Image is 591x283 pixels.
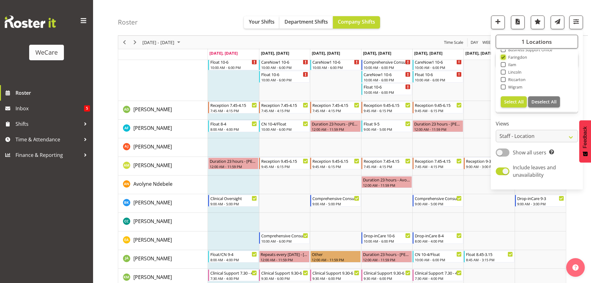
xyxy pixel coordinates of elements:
[133,255,172,262] span: [PERSON_NAME]
[363,251,410,257] div: Duration 23 hours - [PERSON_NAME]
[261,50,289,56] span: [DATE], [DATE]
[310,120,361,132] div: Alex Ferguson"s event - Duration 23 hours - Alex Ferguson Begin From Wednesday, September 10, 202...
[501,96,527,107] button: Select All
[312,50,340,56] span: [DATE], [DATE]
[481,39,494,46] button: Timeline Week
[363,176,410,183] div: Duration 23 hours - Avolyne Ndebele
[208,102,259,113] div: Aleea Devenport"s event - Reception 7.45-4.15 Begin From Monday, September 8, 2025 at 7:45:00 AM ...
[210,251,257,257] div: Float/CN 9-4
[506,47,553,52] span: Business Support Office
[249,18,275,25] span: Your Shifts
[16,135,81,144] span: Time & Attendance
[517,201,564,206] div: 9:00 AM - 3:00 PM
[118,176,208,194] td: Avolyne Ndebele resource
[133,218,172,225] span: [PERSON_NAME]
[364,276,410,281] div: 9:30 AM - 6:00 PM
[415,71,462,77] div: Float 10-6
[364,90,410,95] div: 10:00 AM - 6:00 PM
[261,65,308,70] div: 10:00 AM - 6:00 PM
[364,71,410,77] div: CareNow1 10-6
[443,39,464,46] span: Time Scale
[415,108,462,113] div: 9:45 AM - 6:15 PM
[496,120,578,127] label: Views
[522,38,552,45] span: 1 Locations
[312,127,359,132] div: 12:00 AM - 11:59 PM
[312,251,359,257] div: Other
[261,71,308,77] div: Float 10-6
[491,16,505,29] button: Add a new shift
[133,143,172,150] a: [PERSON_NAME]
[133,106,172,113] a: [PERSON_NAME]
[133,274,172,281] span: [PERSON_NAME]
[259,251,310,262] div: Jane Arps"s event - Repeats every tuesday - Jane Arps Begin From Tuesday, September 9, 2025 at 12...
[310,102,361,113] div: Aleea Devenport"s event - Reception 7.45-4.15 Begin From Wednesday, September 10, 2025 at 7:45:00...
[133,236,172,244] a: [PERSON_NAME]
[413,71,463,83] div: No Staff Member"s event - Float 10-6 Begin From Friday, September 12, 2025 at 10:00:00 AM GMT+12:...
[506,55,527,60] span: Faringdon
[16,119,81,129] span: Shifts
[312,201,359,206] div: 9:00 AM - 5:00 PM
[261,164,308,169] div: 9:45 AM - 6:15 PM
[209,50,238,56] span: [DATE], [DATE]
[133,125,172,131] span: [PERSON_NAME]
[361,232,412,244] div: Ena Advincula"s event - Drop-inCare 10-6 Begin From Thursday, September 11, 2025 at 10:00:00 AM G...
[364,164,410,169] div: 7:45 AM - 4:15 PM
[210,102,257,108] div: Reception 7.45-4.15
[261,59,308,65] div: CareNow1 10-6
[16,104,84,113] span: Inbox
[312,102,359,108] div: Reception 7.45-4.15
[364,84,410,90] div: Float 10-6
[415,102,462,108] div: Reception 9.45-6.15
[210,201,257,206] div: 9:00 AM - 5:00 PM
[415,77,462,82] div: 10:00 AM - 6:00 PM
[312,257,359,262] div: 12:00 AM - 11:59 PM
[133,180,172,187] span: Avolyne Ndebele
[118,138,208,157] td: Amy Johannsen resource
[244,16,280,29] button: Your Shifts
[504,99,524,105] span: Select All
[133,162,172,169] a: [PERSON_NAME]
[133,124,172,132] a: [PERSON_NAME]
[261,158,308,164] div: Reception 9.45-6.15
[133,217,172,225] a: [PERSON_NAME]
[118,19,138,26] h4: Roster
[133,199,172,206] a: [PERSON_NAME]
[465,50,494,56] span: [DATE], [DATE]
[5,16,56,28] img: Rosterit website logo
[515,195,566,207] div: Brian Ko"s event - Drop-inCare 9-3 Begin From Sunday, September 14, 2025 at 9:00:00 AM GMT+12:00 ...
[259,120,310,132] div: Alex Ferguson"s event - CN 10-4/Float Begin From Tuesday, September 9, 2025 at 10:00:00 AM GMT+12...
[280,16,333,29] button: Department Shifts
[119,36,130,49] div: Previous
[261,257,308,262] div: 12:00 AM - 11:59 PM
[364,232,410,239] div: Drop-inCare 10-6
[120,39,129,46] button: Previous
[364,127,410,132] div: 9:00 AM - 5:00 PM
[470,39,479,46] button: Timeline Day
[361,58,412,70] div: No Staff Member"s event - Comprehensive Consult 10-6 Begin From Thursday, September 11, 2025 at 1...
[415,251,462,257] div: CN 10-4/Float
[363,257,410,262] div: 12:00 AM - 11:59 PM
[131,39,139,46] button: Next
[413,232,463,244] div: Ena Advincula"s event - Drop-inCare 8-4 Begin From Friday, September 12, 2025 at 8:00:00 AM GMT+1...
[312,270,359,276] div: Clinical Support 9.30-6
[415,232,462,239] div: Drop-inCare 8-4
[415,158,462,164] div: Reception 7.45-4.15
[210,65,257,70] div: 10:00 AM - 6:00 PM
[259,71,310,83] div: No Staff Member"s event - Float 10-6 Begin From Tuesday, September 9, 2025 at 10:00:00 AM GMT+12:...
[464,251,514,262] div: Jane Arps"s event - Float 8.45-3.15 Begin From Saturday, September 13, 2025 at 8:45:00 AM GMT+12:...
[141,39,183,46] button: September 08 - 14, 2025
[364,121,410,127] div: Float 9-5
[569,16,583,29] button: Filter Shifts
[210,195,257,201] div: Clinical Oversight
[133,162,172,169] span: [PERSON_NAME]
[261,276,308,281] div: 9:30 AM - 6:00 PM
[118,120,208,138] td: Alex Ferguson resource
[415,239,462,244] div: 8:00 AM - 4:00 PM
[118,194,208,213] td: Brian Ko resource
[513,164,556,178] span: Include leaves and unavailability
[364,239,410,244] div: 10:00 AM - 6:00 PM
[118,213,208,231] td: Charlotte Courtney resource
[259,269,310,281] div: Kishendri Moodley"s event - Clinical Support 9.30-6 Begin From Tuesday, September 9, 2025 at 9:30...
[261,102,308,108] div: Reception 7.45-4.15
[415,65,462,70] div: 10:00 AM - 6:00 PM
